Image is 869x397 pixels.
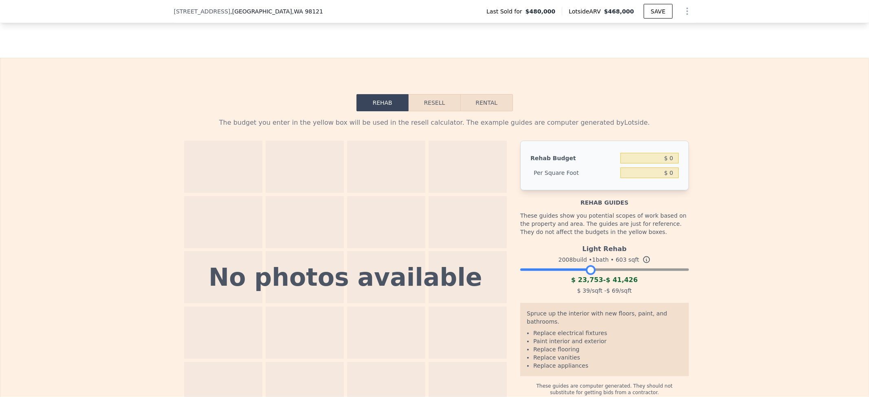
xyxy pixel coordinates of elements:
[486,7,526,15] span: Last Sold for
[530,165,617,180] div: Per Square Foot
[460,94,513,111] button: Rental
[533,345,682,353] li: Replace flooring
[230,7,323,15] span: , [GEOGRAPHIC_DATA]
[292,8,323,15] span: , WA 98121
[533,337,682,345] li: Paint interior and exterior
[571,276,603,284] span: $ 23,753
[679,3,695,20] button: Show Options
[644,4,672,19] button: SAVE
[569,7,604,15] span: Lotside ARV
[520,275,689,285] div: -
[616,256,627,263] span: 603
[533,329,682,337] li: Replace electrical fixtures
[604,8,634,15] span: $468,000
[520,254,689,265] div: 2008 build • 1 bath • sqft
[520,207,689,241] div: These guides show you potential scopes of work based on the property and area. The guides are jus...
[527,309,682,329] div: Spruce up the interior with new floors, paint, and bathrooms.
[526,7,556,15] span: $480,000
[530,151,617,165] div: Rehab Budget
[174,7,231,15] span: [STREET_ADDRESS]
[533,362,682,370] li: Replace appliances
[520,285,689,296] div: /sqft - /sqft
[409,94,460,111] button: Resell
[607,287,619,294] span: $ 69
[533,353,682,362] li: Replace vanities
[520,190,689,207] div: Rehab guides
[577,287,590,294] span: $ 39
[356,94,409,111] button: Rehab
[209,265,482,290] div: No photos available
[606,276,638,284] span: $ 41,426
[520,376,689,396] div: These guides are computer generated. They should not substitute for getting bids from a contractor.
[180,118,689,128] div: The budget you enter in the yellow box will be used in the resell calculator. The example guides ...
[520,241,689,254] div: Light Rehab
